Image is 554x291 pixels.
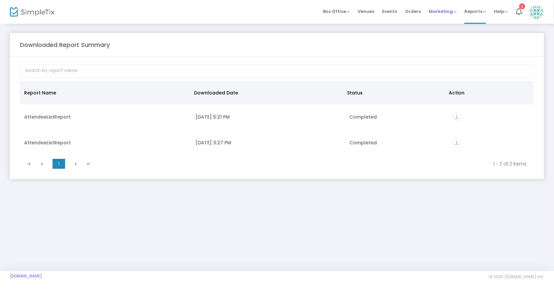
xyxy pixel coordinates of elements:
[24,114,187,120] div: AttendeeListReport
[452,138,461,147] i: vertical_align_bottom
[429,8,456,15] span: Marketing
[445,81,530,104] th: Action
[452,140,461,147] a: vertical_align_bottom
[452,113,461,122] i: vertical_align_bottom
[349,139,444,146] div: Completed
[452,138,530,147] div: https://go.SimpleTix.com/noh2r
[405,3,421,20] span: Orders
[494,8,508,15] span: Help
[343,81,445,104] th: Status
[20,81,534,156] div: Data table
[99,161,527,167] kendo-pager-info: 1 - 2 of 2 items
[20,64,534,78] input: Search by report name
[10,273,42,279] a: [DOMAIN_NAME]
[195,114,341,120] div: 8/20/2025 5:21 PM
[195,139,341,146] div: 6/25/2025 3:27 PM
[519,3,525,9] div: 1
[323,8,350,15] span: Box Office
[20,81,190,104] th: Report Name
[452,113,530,122] div: https://go.SimpleTix.com/c163z
[20,40,110,49] m-panel-title: Downloaded Report Summary
[24,139,187,146] div: AttendeeListReport
[382,3,397,20] span: Events
[464,8,486,15] span: Reports
[452,115,461,121] a: vertical_align_bottom
[489,274,544,279] span: © 2025 [DOMAIN_NAME] Inc.
[358,3,374,20] span: Venues
[349,114,444,120] div: Completed
[190,81,343,104] th: Downloaded Date
[53,159,65,169] span: Page 1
